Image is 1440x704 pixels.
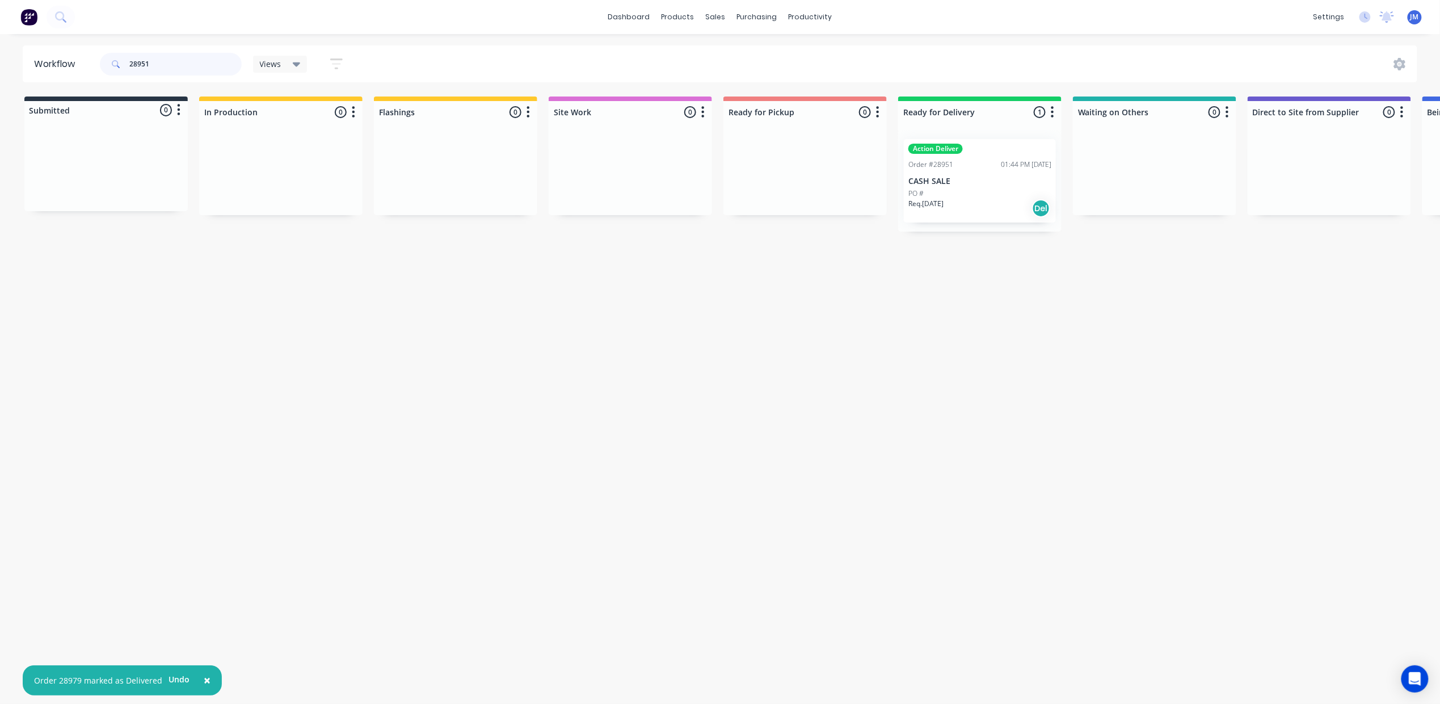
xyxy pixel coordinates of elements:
img: Factory [20,9,37,26]
div: 01:44 PM [DATE] [1001,160,1051,170]
div: productivity [783,9,838,26]
div: Action DeliverOrder #2895101:44 PM [DATE]CASH SALEPO #Req.[DATE]Del [904,139,1056,223]
a: dashboard [603,9,656,26]
div: products [656,9,700,26]
div: purchasing [731,9,783,26]
div: Order 28979 marked as Delivered [34,674,162,686]
div: Open Intercom Messenger [1401,665,1429,693]
button: Close [192,667,222,694]
p: PO # [908,188,924,199]
input: Search for orders... [129,53,242,76]
div: Workflow [34,57,81,71]
div: Action Deliver [908,144,963,154]
p: CASH SALE [908,177,1051,186]
div: sales [700,9,731,26]
span: JM [1410,12,1419,22]
p: Req. [DATE] [908,199,944,209]
div: Order #28951 [908,160,953,170]
span: Views [260,58,281,70]
div: Del [1032,199,1050,217]
div: settings [1308,9,1350,26]
span: × [204,672,210,688]
button: Undo [162,671,196,688]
